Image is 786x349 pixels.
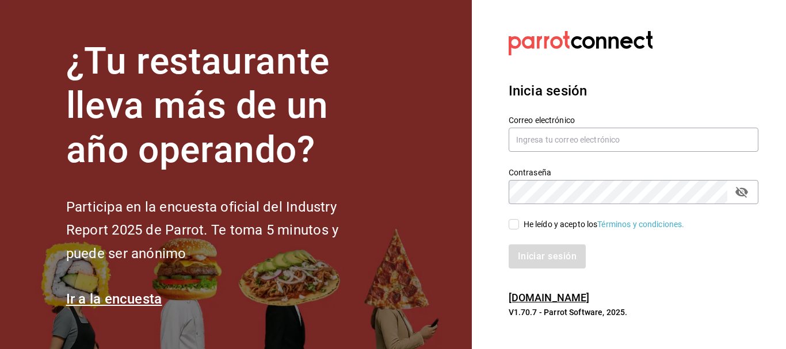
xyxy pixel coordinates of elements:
div: He leído y acepto los [524,218,685,231]
input: Ingresa tu correo electrónico [509,128,758,152]
a: Términos y condiciones. [597,220,684,229]
a: Ir a la encuesta [66,291,162,307]
button: passwordField [732,182,751,202]
h2: Participa en la encuesta oficial del Industry Report 2025 de Parrot. Te toma 5 minutos y puede se... [66,195,377,266]
label: Contraseña [509,168,758,177]
label: Correo electrónico [509,116,758,124]
h3: Inicia sesión [509,80,758,101]
p: V1.70.7 - Parrot Software, 2025. [509,306,758,318]
a: [DOMAIN_NAME] [509,292,590,304]
h1: ¿Tu restaurante lleva más de un año operando? [66,40,377,172]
